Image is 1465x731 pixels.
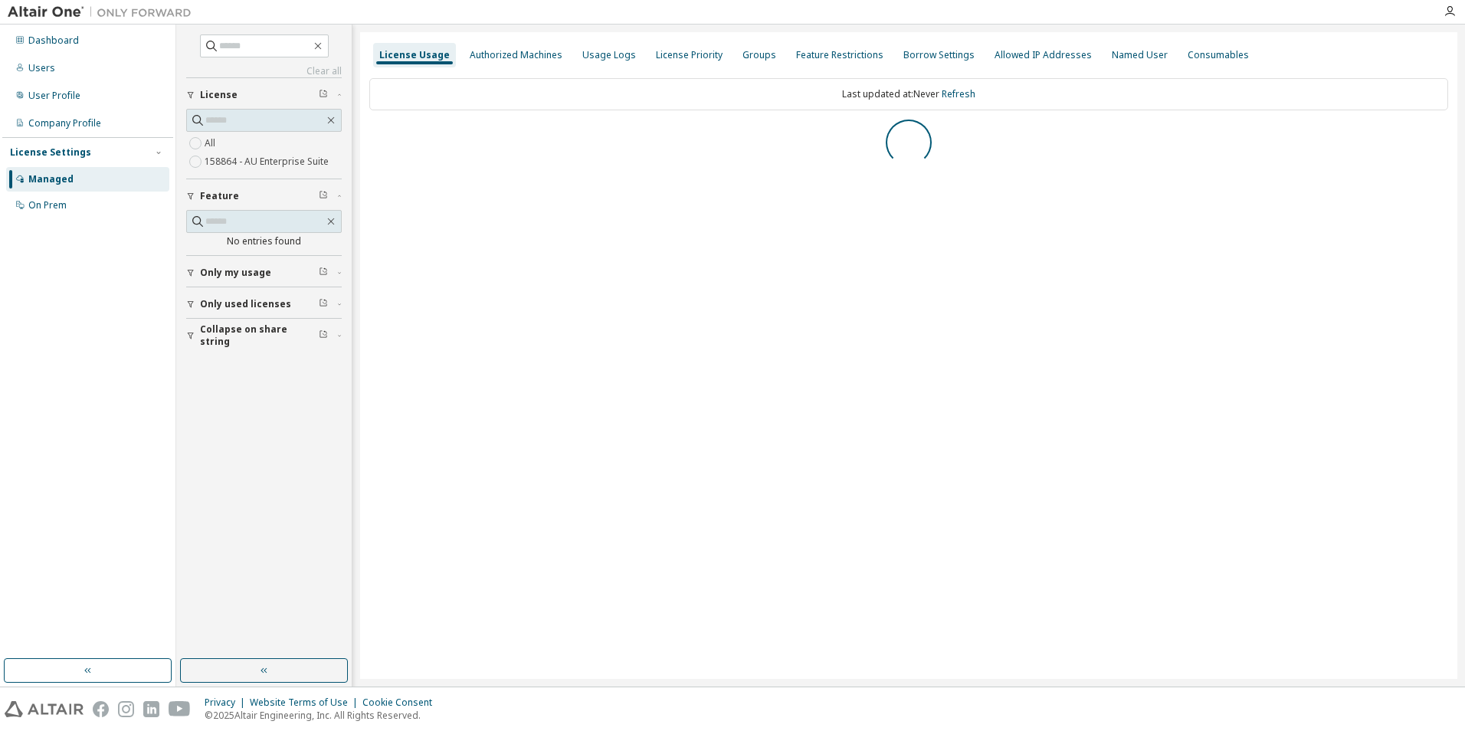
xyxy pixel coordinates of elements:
[28,34,79,47] div: Dashboard
[379,49,450,61] div: License Usage
[582,49,636,61] div: Usage Logs
[186,78,342,112] button: License
[369,78,1448,110] div: Last updated at: Never
[10,146,91,159] div: License Settings
[319,267,328,279] span: Clear filter
[742,49,776,61] div: Groups
[28,173,74,185] div: Managed
[205,697,250,709] div: Privacy
[186,287,342,321] button: Only used licenses
[362,697,441,709] div: Cookie Consent
[250,697,362,709] div: Website Terms of Use
[186,256,342,290] button: Only my usage
[186,179,342,213] button: Feature
[205,152,332,171] label: 158864 - AU Enterprise Suite
[200,298,291,310] span: Only used licenses
[205,709,441,722] p: © 2025 Altair Engineering, Inc. All Rights Reserved.
[186,235,342,247] div: No entries found
[186,319,342,352] button: Collapse on share string
[995,49,1092,61] div: Allowed IP Addresses
[319,329,328,342] span: Clear filter
[28,199,67,211] div: On Prem
[200,323,319,348] span: Collapse on share string
[200,267,271,279] span: Only my usage
[200,190,239,202] span: Feature
[470,49,562,61] div: Authorized Machines
[319,190,328,202] span: Clear filter
[942,87,975,100] a: Refresh
[1188,49,1249,61] div: Consumables
[28,62,55,74] div: Users
[903,49,975,61] div: Borrow Settings
[28,90,80,102] div: User Profile
[656,49,723,61] div: License Priority
[205,134,218,152] label: All
[143,701,159,717] img: linkedin.svg
[5,701,84,717] img: altair_logo.svg
[319,298,328,310] span: Clear filter
[796,49,883,61] div: Feature Restrictions
[200,89,238,101] span: License
[319,89,328,101] span: Clear filter
[1112,49,1168,61] div: Named User
[8,5,199,20] img: Altair One
[28,117,101,129] div: Company Profile
[186,65,342,77] a: Clear all
[169,701,191,717] img: youtube.svg
[118,701,134,717] img: instagram.svg
[93,701,109,717] img: facebook.svg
